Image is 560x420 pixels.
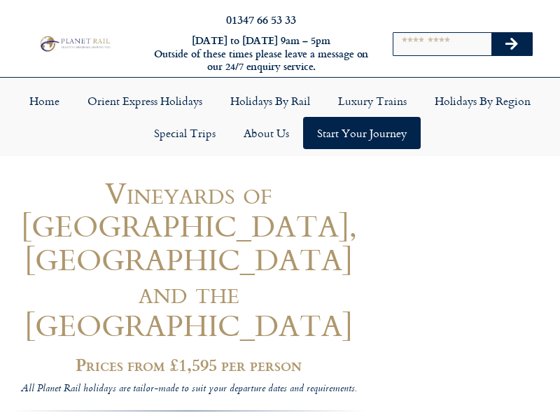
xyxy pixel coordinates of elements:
a: Holidays by Rail [216,85,324,117]
h1: Vineyards of [GEOGRAPHIC_DATA], [GEOGRAPHIC_DATA] and the [GEOGRAPHIC_DATA] [13,176,365,342]
h2: Prices from £1,595 per person [13,355,365,374]
a: Holidays by Region [421,85,545,117]
a: Luxury Trains [324,85,421,117]
nav: Menu [7,85,553,149]
button: Search [491,33,532,55]
a: Home [15,85,73,117]
a: Orient Express Holidays [73,85,216,117]
a: Start your Journey [303,117,421,149]
a: 01347 66 53 33 [226,11,296,27]
a: About Us [230,117,303,149]
i: All Planet Rail holidays are tailor-made to suit your departure dates and requirements. [21,381,356,398]
a: Special Trips [140,117,230,149]
h6: [DATE] to [DATE] 9am – 5pm Outside of these times please leave a message on our 24/7 enquiry serv... [153,34,370,73]
img: Planet Rail Train Holidays Logo [37,34,112,52]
